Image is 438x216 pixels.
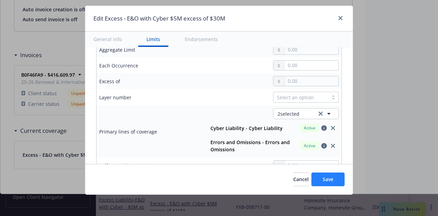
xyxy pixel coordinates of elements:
[277,94,325,101] div: Select an option
[293,176,309,182] span: Cancel
[329,124,337,132] a: close
[317,110,325,118] a: clear selection
[138,31,168,47] button: Limits
[329,142,337,150] a: close
[285,61,338,70] input: 0.00
[303,143,317,149] span: Active
[323,176,333,182] span: Save
[99,162,151,169] div: Self Insured Retention
[273,108,339,119] button: 2selectedclear selection
[210,139,290,153] strong: Errors and Omissions - Errors and Omissions
[293,173,309,186] button: Cancel
[99,46,135,53] div: Aggregate Limit
[278,110,299,117] span: 2 selected
[285,45,338,54] input: 0.00
[93,14,225,23] h1: Edit Excess - E&O with Cyber $5M excess of $30M
[85,31,130,47] button: General info
[177,31,226,47] button: Endorsements
[311,173,345,186] button: Save
[210,125,283,131] strong: Cyber Liability - Cyber Liability
[99,78,120,85] div: Excess of
[285,161,338,170] input: 0.00
[99,128,157,135] div: Primary lines of coverage
[336,14,345,22] a: close
[99,94,131,101] div: Layer number
[285,76,338,86] input: 0.00
[99,62,138,69] div: Each Occurrence
[303,125,317,131] span: Active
